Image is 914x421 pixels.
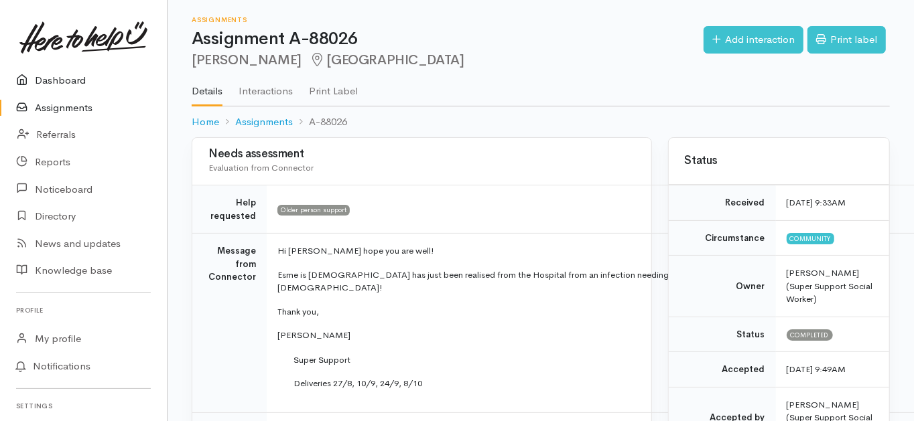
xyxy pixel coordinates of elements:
[669,256,776,317] td: Owner
[787,267,873,305] span: [PERSON_NAME] (Super Support Social Worker)
[192,185,267,234] td: Help requested
[807,26,886,54] a: Print label
[787,363,846,375] time: [DATE] 9:49AM
[310,52,464,68] span: [GEOGRAPHIC_DATA]
[16,397,151,415] h6: Settings
[787,233,834,244] span: Community
[669,317,776,352] td: Status
[208,162,314,173] span: Evaluation from Connector
[787,329,833,340] span: Completed
[192,234,267,413] td: Message from Connector
[192,114,219,130] a: Home
[787,197,846,208] time: [DATE] 9:33AM
[669,352,776,388] td: Accepted
[192,53,704,68] h2: [PERSON_NAME]
[192,106,890,138] nav: breadcrumb
[669,185,776,221] td: Received
[239,68,293,105] a: Interactions
[685,155,873,167] h3: Status
[235,114,293,130] a: Assignments
[309,68,358,105] a: Print Label
[669,220,776,256] td: Circumstance
[293,114,347,130] li: A-88026
[16,301,151,319] h6: Profile
[704,26,803,54] a: Add interaction
[208,148,635,161] h3: Needs assessment
[192,29,704,49] h1: Assignment A-88026
[192,68,222,106] a: Details
[192,16,704,23] h6: Assignments
[277,205,350,216] span: Older person support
